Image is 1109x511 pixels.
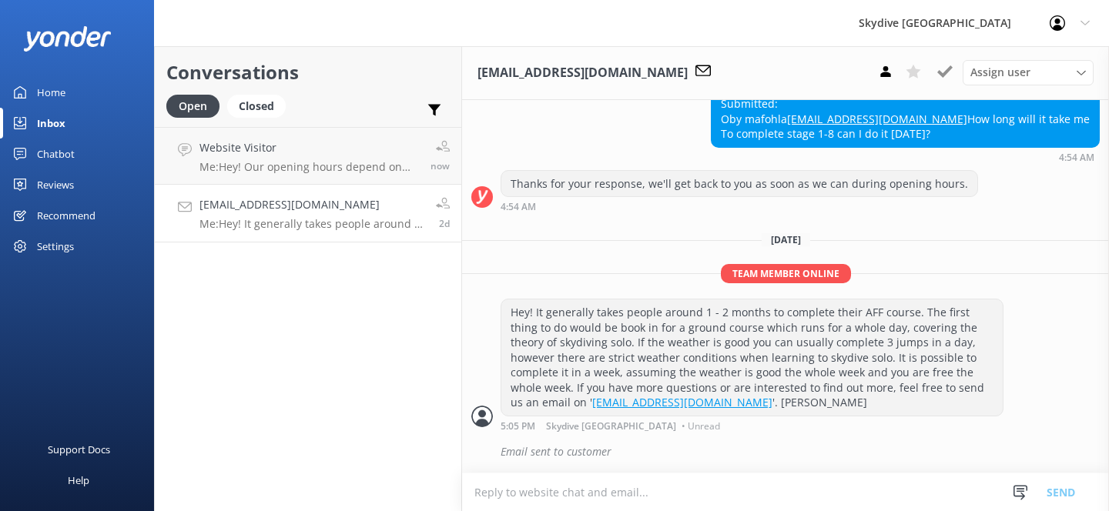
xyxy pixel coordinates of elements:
strong: 4:54 AM [501,202,536,212]
div: Hey! It generally takes people around 1 - 2 months to complete their AFF course. The first thing ... [501,299,1003,416]
div: Assign User [963,60,1094,85]
span: Assign user [970,64,1030,81]
div: Reviews [37,169,74,200]
a: Closed [227,97,293,114]
h4: Website Visitor [199,139,419,156]
strong: 4:54 AM [1059,153,1094,162]
div: Closed [227,95,286,118]
a: Website VisitorMe:Hey! Our opening hours depend on our bookings for the day and what the weather ... [155,127,461,185]
p: Me: Hey! It generally takes people around 1 - 2 months to complete their AFF course. The first th... [199,217,424,231]
div: Chatbot [37,139,75,169]
span: [DATE] [762,233,810,246]
strong: 5:05 PM [501,422,535,431]
div: Thanks for your response, we'll get back to you as soon as we can during opening hours. [501,171,977,197]
a: Open [166,97,227,114]
div: Sep 12 2025 04:54am (UTC +12:00) Pacific/Auckland [711,152,1100,162]
div: Sep 13 2025 05:05pm (UTC +12:00) Pacific/Auckland [501,420,1003,431]
div: Email sent to customer [501,439,1100,465]
div: Open [166,95,219,118]
span: Sep 15 2025 09:02pm (UTC +12:00) Pacific/Auckland [431,159,450,172]
div: Inbox [37,108,65,139]
h4: [EMAIL_ADDRESS][DOMAIN_NAME] [199,196,424,213]
div: Settings [37,231,74,262]
div: Sep 12 2025 04:54am (UTC +12:00) Pacific/Auckland [501,201,978,212]
a: [EMAIL_ADDRESS][DOMAIN_NAME]Me:Hey! It generally takes people around 1 - 2 months to complete the... [155,185,461,242]
span: Team member online [721,264,851,283]
div: Submitted: Oby mafohla How long will it take me To complete stage 1-8 can I do it [DATE]? [712,91,1099,147]
img: yonder-white-logo.png [23,26,112,52]
div: Support Docs [48,434,110,465]
a: [EMAIL_ADDRESS][DOMAIN_NAME] [592,395,772,409]
h3: [EMAIL_ADDRESS][DOMAIN_NAME] [477,63,688,83]
span: Skydive [GEOGRAPHIC_DATA] [546,422,676,431]
span: Sep 13 2025 05:05pm (UTC +12:00) Pacific/Auckland [439,217,450,230]
span: • Unread [682,422,720,431]
a: [EMAIL_ADDRESS][DOMAIN_NAME] [787,112,967,126]
p: Me: Hey! Our opening hours depend on our bookings for the day and what the weather is looking lik... [199,160,419,174]
div: 2025-09-13T05:09:21.125 [471,439,1100,465]
div: Home [37,77,65,108]
div: Recommend [37,200,95,231]
div: Help [68,465,89,496]
h2: Conversations [166,58,450,87]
